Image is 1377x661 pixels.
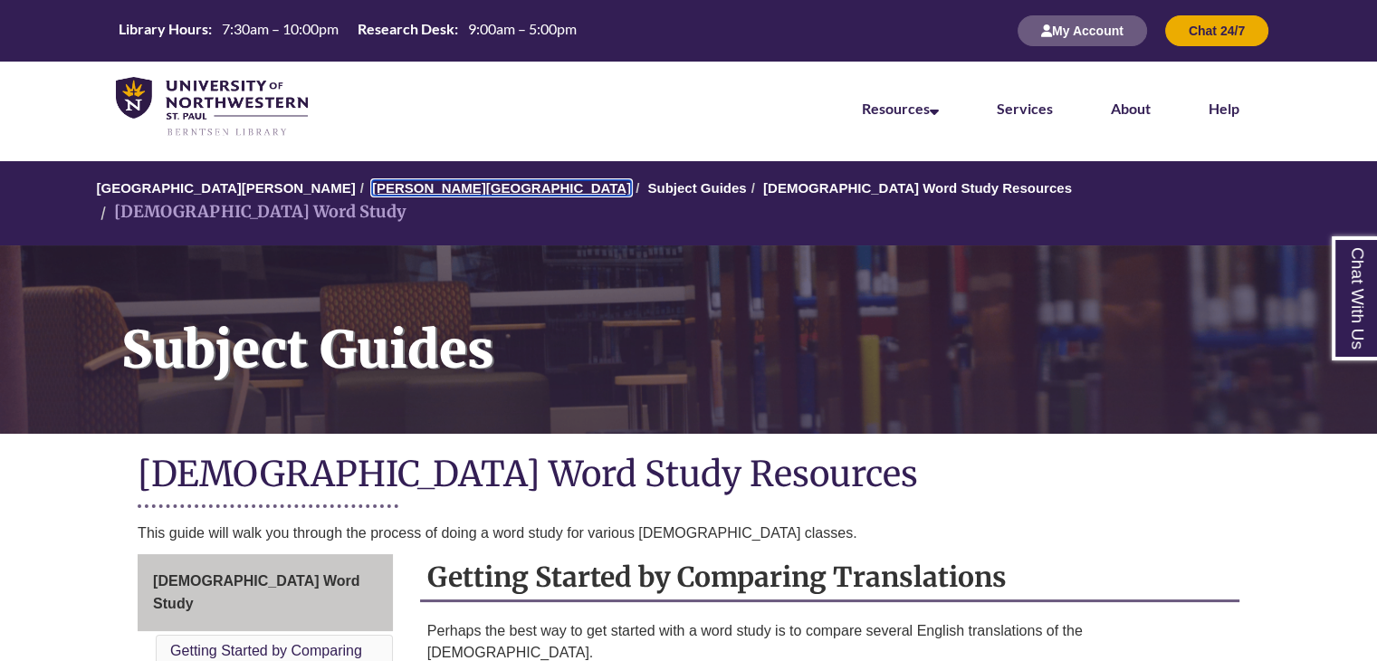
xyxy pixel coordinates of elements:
[1018,23,1147,38] a: My Account
[1209,100,1239,117] a: Help
[420,554,1239,602] h2: Getting Started by Comparing Translations
[96,199,406,225] li: [DEMOGRAPHIC_DATA] Word Study
[647,180,746,196] a: Subject Guides
[222,20,339,37] span: 7:30am – 10:00pm
[997,100,1053,117] a: Services
[111,19,215,39] th: Library Hours:
[1165,23,1268,38] a: Chat 24/7
[138,554,393,631] a: [DEMOGRAPHIC_DATA] Word Study
[116,77,308,138] img: UNWSP Library Logo
[153,573,359,612] span: [DEMOGRAPHIC_DATA] Word Study
[111,19,584,42] table: Hours Today
[111,19,584,43] a: Hours Today
[101,245,1377,410] h1: Subject Guides
[1111,100,1151,117] a: About
[138,525,856,541] span: This guide will walk you through the process of doing a word study for various [DEMOGRAPHIC_DATA]...
[862,100,939,117] a: Resources
[372,180,631,196] a: [PERSON_NAME][GEOGRAPHIC_DATA]
[138,452,1239,500] h1: [DEMOGRAPHIC_DATA] Word Study Resources
[763,180,1072,196] a: [DEMOGRAPHIC_DATA] Word Study Resources
[1165,15,1268,46] button: Chat 24/7
[1018,15,1147,46] button: My Account
[350,19,461,39] th: Research Desk:
[96,180,355,196] a: [GEOGRAPHIC_DATA][PERSON_NAME]
[468,20,577,37] span: 9:00am – 5:00pm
